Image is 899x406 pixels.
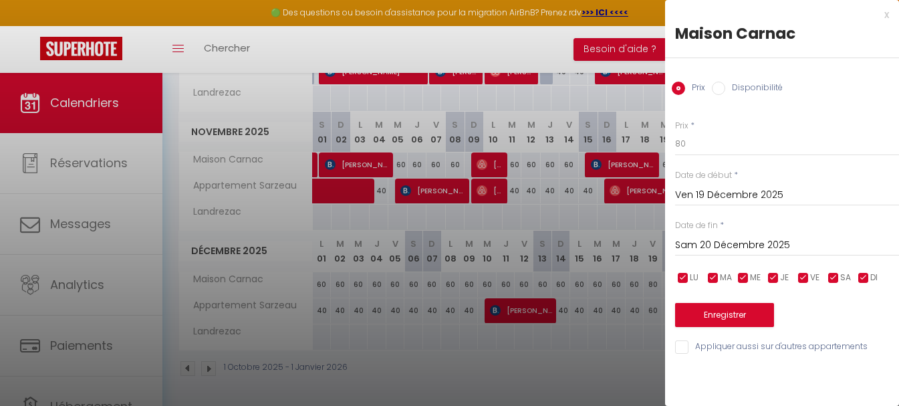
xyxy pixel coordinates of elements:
label: Prix [675,120,688,132]
span: ME [750,272,761,284]
label: Date de début [675,169,732,182]
div: Maison Carnac [675,23,889,44]
label: Disponibilité [725,82,783,96]
span: MA [720,272,732,284]
span: JE [780,272,789,284]
button: Enregistrer [675,303,774,327]
span: DI [870,272,878,284]
label: Date de fin [675,219,718,232]
span: VE [810,272,819,284]
div: x [665,7,889,23]
label: Prix [685,82,705,96]
span: SA [840,272,851,284]
span: LU [690,272,698,284]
